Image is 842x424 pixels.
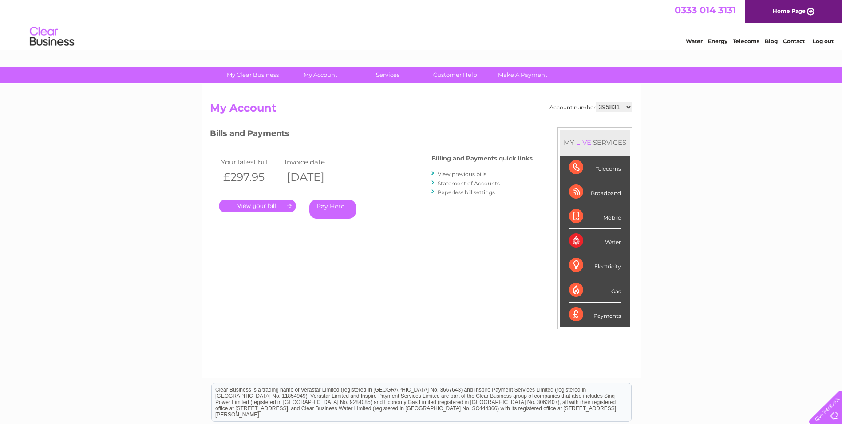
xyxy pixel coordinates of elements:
[560,130,630,155] div: MY SERVICES
[438,171,486,177] a: View previous bills
[210,127,533,143] h3: Bills and Payments
[569,229,621,253] div: Water
[431,155,533,162] h4: Billing and Payments quick links
[783,38,805,44] a: Contact
[549,102,632,112] div: Account number
[309,200,356,219] a: Pay Here
[419,67,492,83] a: Customer Help
[351,67,424,83] a: Services
[708,38,727,44] a: Energy
[216,67,289,83] a: My Clear Business
[765,38,778,44] a: Blog
[733,38,759,44] a: Telecoms
[438,180,500,187] a: Statement of Accounts
[569,180,621,204] div: Broadband
[486,67,559,83] a: Make A Payment
[574,138,593,147] div: LIVE
[284,67,357,83] a: My Account
[686,38,703,44] a: Water
[569,278,621,303] div: Gas
[219,156,283,168] td: Your latest bill
[29,23,75,50] img: logo.png
[569,156,621,180] div: Telecoms
[210,102,632,119] h2: My Account
[675,4,736,16] a: 0333 014 3131
[569,204,621,229] div: Mobile
[212,5,631,43] div: Clear Business is a trading name of Verastar Limited (registered in [GEOGRAPHIC_DATA] No. 3667643...
[282,156,346,168] td: Invoice date
[813,38,834,44] a: Log out
[569,253,621,278] div: Electricity
[569,303,621,327] div: Payments
[219,168,283,186] th: £297.95
[438,189,495,196] a: Paperless bill settings
[282,168,346,186] th: [DATE]
[219,200,296,212] a: .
